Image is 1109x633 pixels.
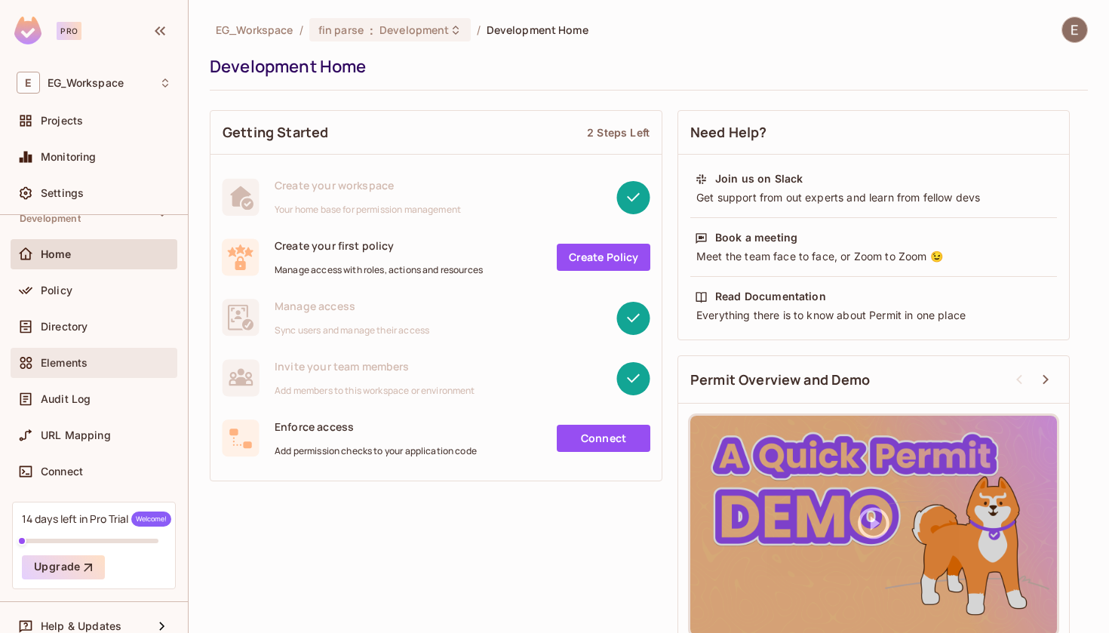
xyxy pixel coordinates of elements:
[57,22,81,40] div: Pro
[487,23,588,37] span: Development Home
[275,264,483,276] span: Manage access with roles, actions and resources
[41,357,88,369] span: Elements
[690,123,767,142] span: Need Help?
[695,249,1052,264] div: Meet the team face to face, or Zoom to Zoom 😉
[14,17,41,45] img: SReyMgAAAABJRU5ErkJggg==
[275,359,475,373] span: Invite your team members
[379,23,449,37] span: Development
[41,284,72,297] span: Policy
[41,115,83,127] span: Projects
[223,123,328,142] span: Getting Started
[587,125,650,140] div: 2 Steps Left
[20,213,81,225] span: Development
[477,23,481,37] li: /
[275,419,477,434] span: Enforce access
[131,512,171,527] span: Welcome!
[17,72,40,94] span: E
[41,429,111,441] span: URL Mapping
[318,23,364,37] span: fin parse
[715,230,797,245] div: Book a meeting
[41,620,121,632] span: Help & Updates
[22,555,105,579] button: Upgrade
[275,238,483,253] span: Create your first policy
[275,178,461,192] span: Create your workspace
[275,204,461,216] span: Your home base for permission management
[690,370,871,389] span: Permit Overview and Demo
[695,190,1052,205] div: Get support from out experts and learn from fellow devs
[557,244,650,271] a: Create Policy
[369,24,374,36] span: :
[715,171,803,186] div: Join us on Slack
[275,445,477,457] span: Add permission checks to your application code
[41,248,72,260] span: Home
[715,289,826,304] div: Read Documentation
[1062,17,1087,42] img: Eckhard Goedeke
[41,321,88,333] span: Directory
[275,299,429,313] span: Manage access
[695,308,1052,323] div: Everything there is to know about Permit in one place
[48,77,124,89] span: Workspace: EG_Workspace
[41,466,83,478] span: Connect
[210,55,1080,78] div: Development Home
[22,512,171,527] div: 14 days left in Pro Trial
[557,425,650,452] a: Connect
[41,393,91,405] span: Audit Log
[41,187,84,199] span: Settings
[275,324,429,336] span: Sync users and manage their access
[300,23,303,37] li: /
[275,385,475,397] span: Add members to this workspace or environment
[216,23,293,37] span: the active workspace
[41,151,97,163] span: Monitoring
